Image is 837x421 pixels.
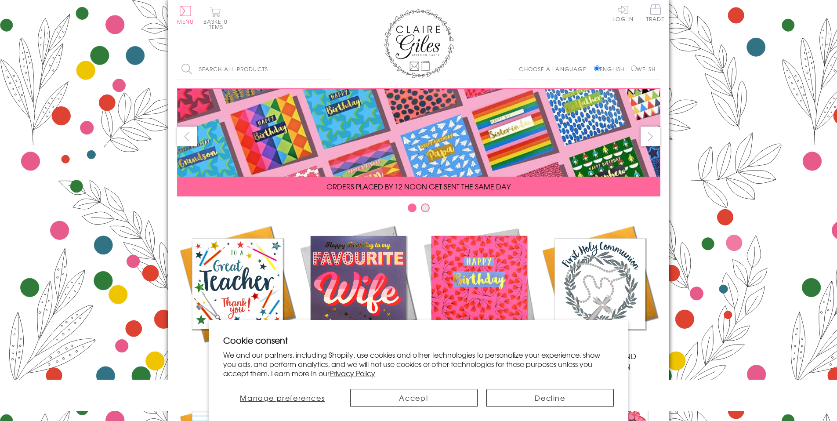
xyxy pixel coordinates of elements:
[421,203,430,212] button: Carousel Page 2
[223,389,341,407] button: Manage preferences
[223,334,614,346] h2: Cookie consent
[203,7,228,29] button: Basket0 items
[177,203,660,217] div: Carousel Pagination
[350,389,478,407] button: Accept
[486,389,614,407] button: Decline
[326,181,511,192] span: ORDERS PLACED BY 12 NOON GET SENT THE SAME DAY
[177,6,194,24] button: Menu
[408,203,417,212] button: Carousel Page 1 (Current Slide)
[384,9,454,78] img: Claire Giles Greetings Cards
[177,223,298,361] a: Academic
[594,65,629,73] label: English
[646,4,665,23] a: Trade
[419,223,540,361] a: Birthdays
[207,18,228,31] span: 0 items
[594,65,600,71] input: English
[641,127,660,146] button: next
[540,223,660,372] a: Communion and Confirmation
[631,65,656,73] label: Welsh
[177,18,194,25] span: Menu
[177,59,331,79] input: Search all products
[322,59,331,79] input: Search
[298,223,419,361] a: New Releases
[223,350,614,377] p: We and our partners, including Shopify, use cookies and other technologies to personalize your ex...
[612,4,634,22] a: Log In
[177,127,197,146] button: prev
[330,368,375,378] a: Privacy Policy
[519,65,592,73] p: Choose a language:
[240,392,325,403] span: Manage preferences
[631,65,637,71] input: Welsh
[646,4,665,22] span: Trade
